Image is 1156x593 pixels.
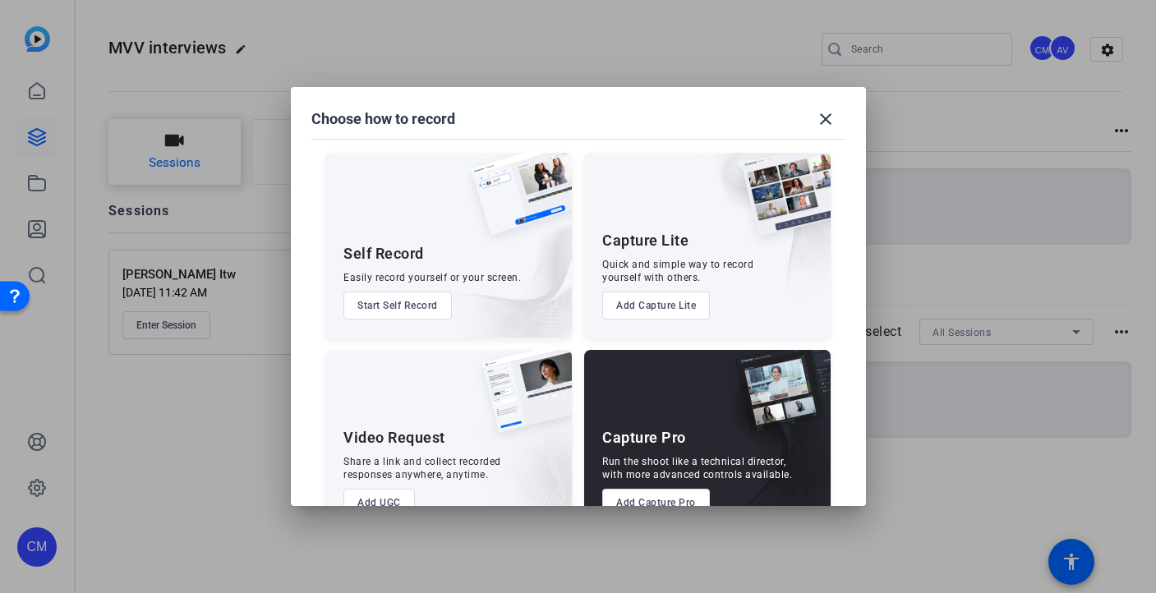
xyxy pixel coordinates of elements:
[602,292,710,319] button: Add Capture Lite
[709,370,831,535] img: embarkstudio-capture-pro.png
[343,489,415,517] button: Add UGC
[729,153,831,253] img: capture-lite.png
[429,188,572,338] img: embarkstudio-self-record.png
[343,244,424,264] div: Self Record
[684,153,831,317] img: embarkstudio-capture-lite.png
[458,153,572,251] img: self-record.png
[602,231,689,251] div: Capture Lite
[602,455,792,481] div: Run the shoot like a technical director, with more advanced controls available.
[343,271,521,284] div: Easily record yourself or your screen.
[602,489,710,517] button: Add Capture Pro
[343,455,501,481] div: Share a link and collect recorded responses anywhere, anytime.
[343,428,445,448] div: Video Request
[343,292,452,319] button: Start Self Record
[816,109,836,129] mat-icon: close
[602,428,686,448] div: Capture Pro
[311,109,455,129] h1: Choose how to record
[477,401,572,535] img: embarkstudio-ugc-content.png
[602,258,753,284] div: Quick and simple way to record yourself with others.
[470,350,572,449] img: ugc-content.png
[722,350,831,450] img: capture-pro.png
